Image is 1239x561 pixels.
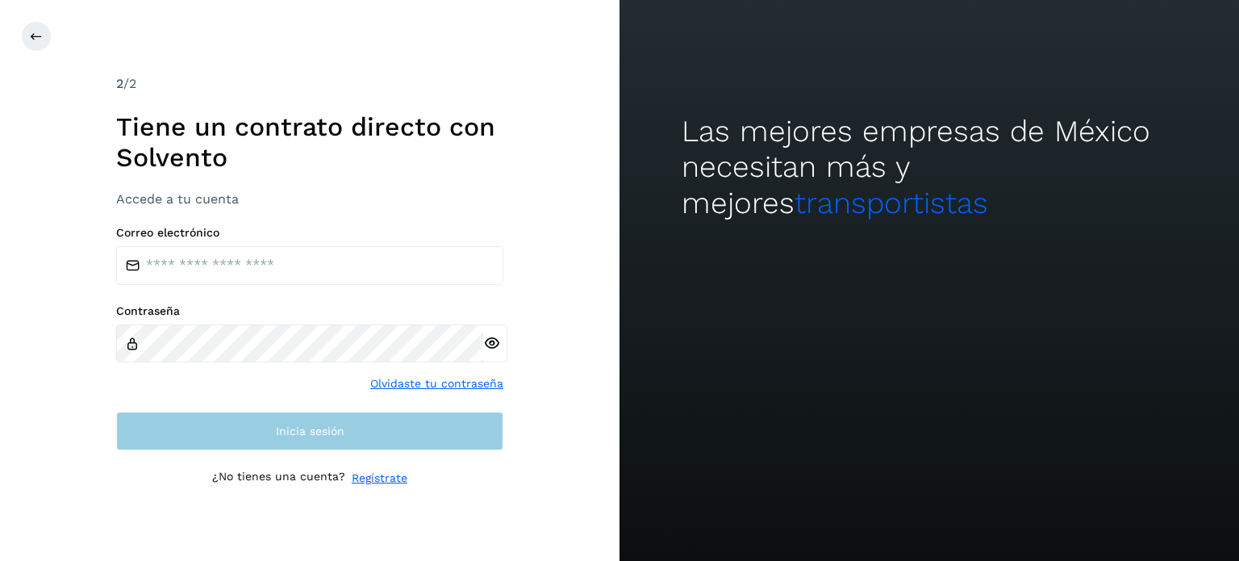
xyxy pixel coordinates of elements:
h1: Tiene un contrato directo con Solvento [116,111,503,174]
label: Contraseña [116,304,503,318]
p: ¿No tienes una cuenta? [212,470,345,487]
label: Correo electrónico [116,226,503,240]
a: Olvidaste tu contraseña [370,375,503,392]
button: Inicia sesión [116,412,503,450]
span: transportistas [795,186,988,220]
div: /2 [116,74,503,94]
h3: Accede a tu cuenta [116,191,503,207]
span: Inicia sesión [276,425,344,437]
span: 2 [116,76,123,91]
a: Regístrate [352,470,407,487]
h2: Las mejores empresas de México necesitan más y mejores [682,114,1177,221]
